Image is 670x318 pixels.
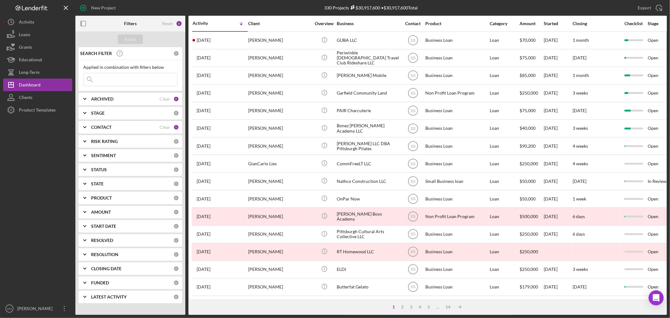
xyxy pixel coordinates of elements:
[3,79,72,91] button: Dashboard
[337,85,400,101] div: Garfield Community Land
[248,21,311,26] div: Client
[19,41,32,55] div: Grants
[425,226,488,243] div: Business Loan
[337,173,400,189] div: Nathco Construction LLC
[544,155,572,172] div: [DATE]
[173,167,179,173] div: 0
[337,138,400,154] div: [PERSON_NAME] LLC DBA Pittsburgh Pilates
[124,21,137,26] b: Filters
[248,190,311,207] div: [PERSON_NAME]
[490,261,519,278] div: Loan
[19,53,42,68] div: Educational
[425,120,488,137] div: Business Loan
[337,261,400,278] div: ELDI
[248,32,311,49] div: [PERSON_NAME]
[197,232,210,237] time: 2025-08-21 15:47
[248,296,311,313] div: [PERSON_NAME]
[19,104,56,118] div: Product Templates
[248,138,311,154] div: [PERSON_NAME]
[520,90,538,96] span: $250,000
[248,208,311,225] div: [PERSON_NAME]
[490,21,519,26] div: Category
[490,85,519,101] div: Loan
[19,16,34,30] div: Activity
[424,304,433,310] div: 5
[173,252,179,257] div: 0
[337,296,400,313] div: Locally Grown
[544,279,572,295] div: [DATE]
[193,21,220,26] div: Activity
[573,266,588,272] time: 3 weeks
[173,223,179,229] div: 0
[248,50,311,66] div: [PERSON_NAME]
[425,279,488,295] div: Business Loan
[442,304,454,310] div: 14
[197,267,210,272] time: 2025-08-19 14:25
[410,215,415,219] text: SS
[573,108,586,113] time: [DATE]
[3,104,72,116] button: Product Templates
[337,32,400,49] div: GUBA LLC
[248,102,311,119] div: [PERSON_NAME]
[490,279,519,295] div: Loan
[520,284,538,289] span: $179,000
[173,124,179,130] div: 1
[91,238,113,243] b: RESOLVED
[490,190,519,207] div: Loan
[3,28,72,41] a: Loans
[520,108,536,113] span: $75,000
[573,178,586,184] time: [DATE]
[91,111,105,116] b: STAGE
[425,50,488,66] div: Business Loan
[173,294,179,300] div: 0
[3,41,72,53] a: Grants
[410,38,415,43] text: SS
[91,224,116,229] b: START DATE
[573,73,589,78] time: 1 month
[91,181,104,186] b: STATE
[490,138,519,154] div: Loan
[197,144,210,149] time: 2025-09-13 20:22
[197,161,210,166] time: 2025-09-12 16:10
[410,179,415,184] text: SS
[573,125,588,131] time: 3 weeks
[91,125,112,130] b: CONTACT
[410,250,415,254] text: SS
[410,285,415,289] text: SS
[197,38,210,43] time: 2025-09-27 16:52
[425,190,488,207] div: Business Loan
[573,196,586,201] time: 1 week
[3,16,72,28] button: Activity
[3,53,72,66] a: Educational
[425,67,488,84] div: Business Loan
[573,214,585,219] time: 6 days
[197,179,210,184] time: 2025-09-08 08:38
[544,208,572,225] div: [DATE]
[425,244,488,260] div: Business Loan
[337,155,400,172] div: CommFreeLT LLC
[91,280,109,285] b: FUNDED
[337,102,400,119] div: PAIR Charcuterie
[544,296,572,313] div: [DATE]
[118,35,143,44] button: Apply
[248,226,311,243] div: [PERSON_NAME]
[197,196,210,201] time: 2025-08-27 00:40
[544,261,572,278] div: [DATE]
[544,138,572,154] div: [DATE]
[173,266,179,271] div: 0
[425,155,488,172] div: Business Loan
[19,66,40,80] div: Long-Term
[573,37,589,43] time: 1 month
[410,197,415,201] text: SS
[173,280,179,286] div: 0
[410,144,415,148] text: SS
[173,238,179,243] div: 0
[425,102,488,119] div: Business Loan
[544,226,572,243] div: [DATE]
[544,50,572,66] div: [DATE]
[520,208,543,225] div: $500,000
[91,294,127,299] b: LATEST ACTIVITY
[410,109,415,113] text: SS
